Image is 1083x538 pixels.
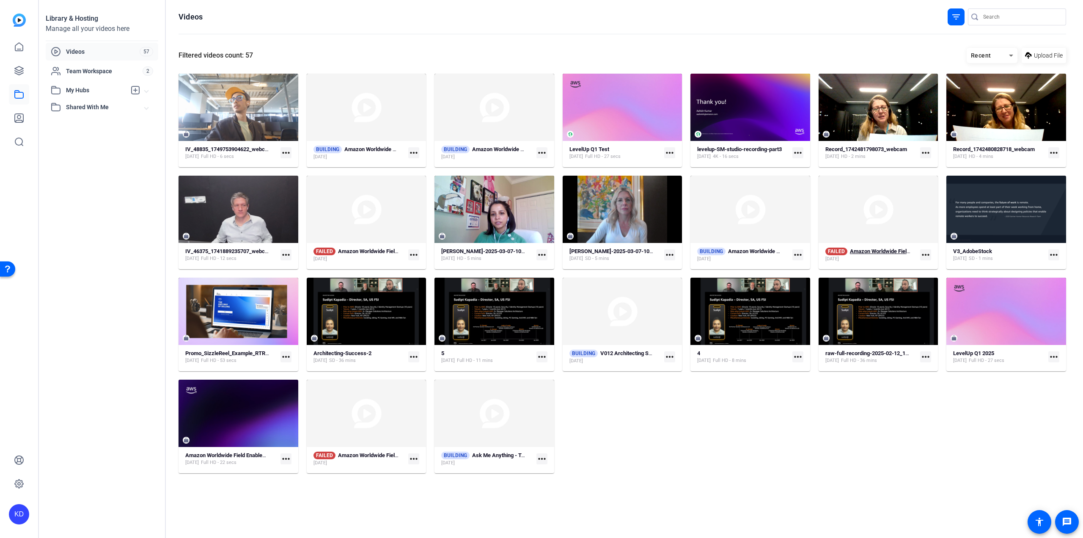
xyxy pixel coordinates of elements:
[969,357,1004,364] span: Full HD - 27 secs
[697,146,782,152] strong: levelup-SM-studio-recording-part3
[713,357,746,364] span: Full HD - 8 mins
[1048,351,1059,362] mat-icon: more_horiz
[313,452,405,466] a: FAILEDAmazon Worldwide Field Enablement Simple (45080)[DATE]
[600,350,666,356] strong: V012 Architecting Success
[185,350,277,364] a: Promo_SizzleReel_Example_RTR_Demo_Draft_05[DATE]Full HD - 53 secs
[313,460,327,466] span: [DATE]
[1062,517,1072,527] mat-icon: message
[441,452,533,466] a: BUILDINGAsk Me Anything - Test[DATE]
[441,248,562,254] strong: [PERSON_NAME]-2025-03-07-10-42-08-908-0 (2)
[983,12,1059,22] input: Search
[185,248,277,262] a: IV_46375_1741889235707_webcam[DATE]Full HD - 12 secs
[313,357,327,364] span: [DATE]
[569,146,661,160] a: LevelUp Q1 Test[DATE]Full HD - 27 secs
[536,249,547,260] mat-icon: more_horiz
[697,146,789,160] a: levelup-SM-studio-recording-part3[DATE]4K - 16 secs
[280,453,291,464] mat-icon: more_horiz
[792,351,803,362] mat-icon: more_horiz
[1022,48,1066,63] button: Upload File
[953,153,967,160] span: [DATE]
[185,357,199,364] span: [DATE]
[66,103,145,112] span: Shared With Me
[825,256,839,262] span: [DATE]
[179,12,203,22] h1: Videos
[536,147,547,158] mat-icon: more_horiz
[313,154,327,160] span: [DATE]
[185,452,313,458] strong: Amazon Worldwide Field Enablement Simple (45110)
[408,147,419,158] mat-icon: more_horiz
[825,146,917,160] a: Record_1742481798073_webcam[DATE]HD - 2 mins
[569,248,690,254] strong: [PERSON_NAME]-2025-03-07-10-42-08-908-1 (2)
[697,248,726,255] span: BUILDING
[201,255,236,262] span: Full HD - 12 secs
[825,350,952,356] strong: raw-full-recording-2025-02-12_13-[PERSON_NAME]
[1048,249,1059,260] mat-icon: more_horiz
[46,99,158,116] mat-expansion-panel-header: Shared With Me
[313,350,405,364] a: Architecting-Success-2[DATE]SD - 36 mins
[441,452,470,459] span: BUILDING
[920,147,931,158] mat-icon: more_horiz
[280,147,291,158] mat-icon: more_horiz
[441,350,444,356] strong: 5
[841,153,866,160] span: HD - 2 mins
[441,460,455,466] span: [DATE]
[697,248,789,262] a: BUILDINGAmazon Worldwide Field Enablement Interview (46183)[DATE]
[179,50,253,61] div: Filtered videos count: 57
[313,350,371,356] strong: Architecting-Success-2
[441,350,533,364] a: 5[DATE]Full HD - 11 mins
[569,153,583,160] span: [DATE]
[9,504,29,524] div: KD
[313,146,405,160] a: BUILDINGAmazon Worldwide Field Enablement #2 Simple (47809)[DATE]
[585,255,609,262] span: SD - 5 mins
[969,255,993,262] span: SD - 1 mins
[338,248,472,254] strong: Amazon Worldwide Field Enablement Interview (46195)
[140,47,153,56] span: 57
[472,146,606,152] strong: Amazon Worldwide Field Enablement Interview (46635)
[66,67,143,75] span: Team Workspace
[338,452,465,458] strong: Amazon Worldwide Field Enablement Simple (45080)
[664,351,675,362] mat-icon: more_horiz
[1034,517,1045,527] mat-icon: accessibility
[728,248,862,254] strong: Amazon Worldwide Field Enablement Interview (46183)
[280,351,291,362] mat-icon: more_horiz
[953,350,1045,364] a: LevelUp Q1 2025[DATE]Full HD - 27 secs
[664,249,675,260] mat-icon: more_horiz
[472,452,529,458] strong: Ask Me Anything - Test
[569,146,609,152] strong: LevelUp Q1 Test
[825,357,839,364] span: [DATE]
[457,255,481,262] span: HD - 5 mins
[825,350,917,364] a: raw-full-recording-2025-02-12_13-[PERSON_NAME][DATE]Full HD - 36 mins
[66,47,140,56] span: Videos
[969,153,993,160] span: HD - 4 mins
[825,153,839,160] span: [DATE]
[920,249,931,260] mat-icon: more_horiz
[850,248,977,254] strong: Amazon Worldwide Field Enablement Simple (45682)
[792,249,803,260] mat-icon: more_horiz
[536,351,547,362] mat-icon: more_horiz
[697,350,789,364] a: 4[DATE]Full HD - 8 mins
[46,82,158,99] mat-expansion-panel-header: My Hubs
[201,357,236,364] span: Full HD - 53 secs
[569,350,598,357] span: BUILDING
[185,146,277,160] a: IV_48835_1749753904622_webcam[DATE]Full HD - 6 secs
[185,248,272,254] strong: IV_46375_1741889235707_webcam
[792,147,803,158] mat-icon: more_horiz
[13,14,26,27] img: blue-gradient.svg
[664,147,675,158] mat-icon: more_horiz
[1034,51,1063,60] span: Upload File
[951,12,961,22] mat-icon: filter_list
[313,248,335,255] span: FAILED
[313,248,405,262] a: FAILEDAmazon Worldwide Field Enablement Interview (46195)[DATE]
[920,351,931,362] mat-icon: more_horiz
[569,255,583,262] span: [DATE]
[457,357,493,364] span: Full HD - 11 mins
[408,249,419,260] mat-icon: more_horiz
[441,154,455,160] span: [DATE]
[408,453,419,464] mat-icon: more_horiz
[185,459,199,466] span: [DATE]
[713,153,739,160] span: 4K - 16 secs
[585,153,621,160] span: Full HD - 27 secs
[825,146,907,152] strong: Record_1742481798073_webcam
[971,52,991,59] span: Recent
[953,248,992,254] strong: V3_AdobeStock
